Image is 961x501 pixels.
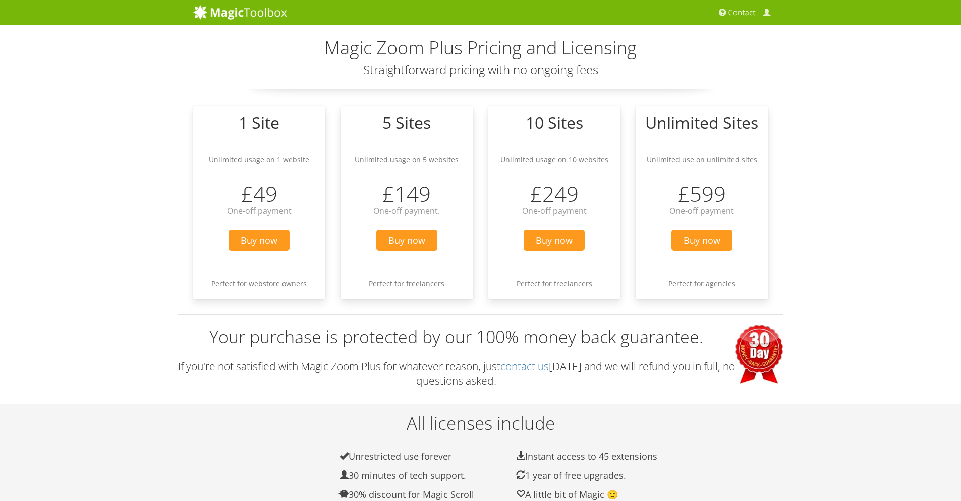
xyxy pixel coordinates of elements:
[227,205,292,216] span: One-off payment
[500,359,549,373] a: contact us
[493,451,670,462] li: Instant access to 45 extensions
[341,267,473,299] li: Perfect for freelancers
[317,451,493,462] li: Unrestricted use forever
[669,205,734,216] span: One-off payment
[636,147,768,172] li: Unlimited use on unlimited sites
[522,205,587,216] span: One-off payment
[193,182,326,205] h3: £49
[376,230,437,251] span: Buy now
[193,38,768,58] h2: Magic Zoom Plus Pricing and Licensing
[493,470,670,481] li: 1 year of free upgrades.
[178,325,783,349] h3: Your purchase is protected by our 100% money back guarantee.
[488,267,621,299] li: Perfect for freelancers
[178,414,783,433] h2: All licenses include
[239,112,279,133] big: 1 Site
[373,205,440,216] span: One-off payment.
[193,5,287,20] img: MagicToolbox.com - Image tools for your website
[341,182,473,205] h3: £149
[493,489,670,500] li: A little bit of Magic 🙂
[524,230,585,251] span: Buy now
[229,230,290,251] span: Buy now
[317,470,493,481] li: 30 minutes of tech support.
[645,112,758,133] big: Unlimited Sites
[728,8,756,18] span: Contact
[193,63,768,76] h3: Straightforward pricing with no ongoing fees
[526,112,583,133] big: 10 Sites
[341,147,473,172] li: Unlimited usage on 5 websites
[671,230,732,251] span: Buy now
[382,112,431,133] big: 5 Sites
[178,359,783,389] p: If you're not satisfied with Magic Zoom Plus for whatever reason, just [DATE] and we will refund ...
[488,182,621,205] h3: £249
[735,325,783,384] img: 30 days money-back guarantee
[317,489,493,500] li: 30% discount for Magic Scroll
[636,182,768,205] h3: £599
[488,147,621,172] li: Unlimited usage on 10 websites
[193,267,326,299] li: Perfect for webstore owners
[636,267,768,299] li: Perfect for agencies
[193,147,326,172] li: Unlimited usage on 1 website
